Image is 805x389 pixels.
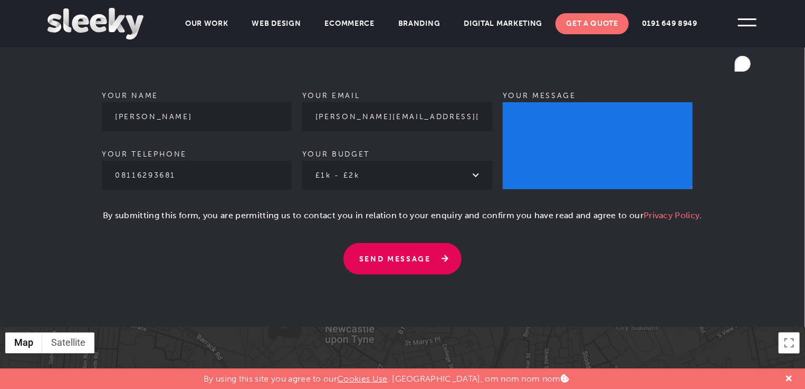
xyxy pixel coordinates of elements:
[555,13,629,34] a: Get A Quote
[302,150,492,180] label: Your budget
[302,102,492,131] input: Your email
[302,91,492,121] label: Your email
[102,91,292,121] label: Your name
[175,13,239,34] a: Our Work
[47,22,758,275] form: Contact form
[314,13,385,34] a: Ecommerce
[631,13,708,34] a: 0191 649 8949
[779,333,800,354] button: Toggle fullscreen view
[102,102,292,131] input: Your name
[302,161,492,190] select: Your budget
[503,102,693,189] textarea: To enrich screen reader interactions, please activate Accessibility in Grammarly extension settings
[204,368,569,384] p: By using this site you agree to our . [GEOGRAPHIC_DATA], om nom nom nom
[47,8,143,40] img: Sleeky Web Design Newcastle
[102,161,292,190] input: Your telephone
[337,374,388,384] a: Cookies Use
[343,243,462,275] input: Send Message
[388,13,451,34] a: Branding
[644,210,699,220] a: Privacy Policy
[102,209,703,230] p: By submitting this form, you are permitting us to contact you in relation to your enquiry and con...
[242,13,312,34] a: Web Design
[454,13,553,34] a: Digital Marketing
[503,91,693,207] label: Your message
[102,150,292,180] label: Your telephone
